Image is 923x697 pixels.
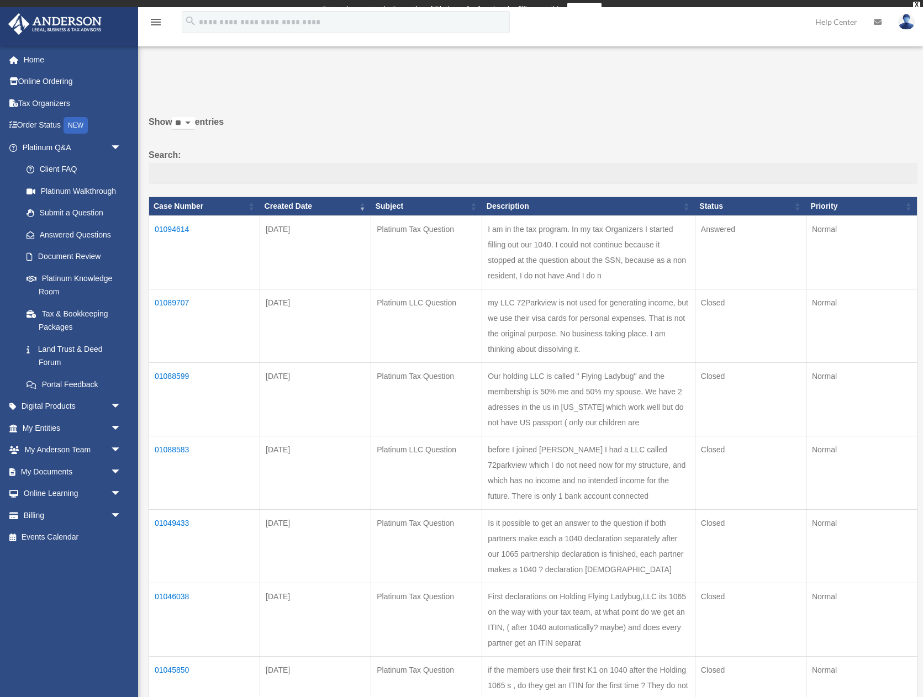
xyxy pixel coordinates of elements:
[110,395,133,418] span: arrow_drop_down
[8,71,138,93] a: Online Ordering
[15,246,133,268] a: Document Review
[15,373,133,395] a: Portal Feedback
[260,289,371,363] td: [DATE]
[8,526,138,548] a: Events Calendar
[149,147,917,184] label: Search:
[110,417,133,440] span: arrow_drop_down
[371,197,482,216] th: Subject: activate to sort column ascending
[695,583,806,657] td: Closed
[149,216,260,289] td: 01094614
[149,15,162,29] i: menu
[8,504,138,526] a: Billingarrow_drop_down
[15,267,133,303] a: Platinum Knowledge Room
[260,510,371,583] td: [DATE]
[8,439,138,461] a: My Anderson Teamarrow_drop_down
[806,197,917,216] th: Priority: activate to sort column ascending
[149,114,917,141] label: Show entries
[8,417,138,439] a: My Entitiesarrow_drop_down
[371,510,482,583] td: Platinum Tax Question
[482,436,695,510] td: before I joined [PERSON_NAME] I had a LLC called 72parkview which I do not need now for my struct...
[110,504,133,527] span: arrow_drop_down
[482,197,695,216] th: Description: activate to sort column ascending
[149,197,260,216] th: Case Number: activate to sort column ascending
[371,583,482,657] td: Platinum Tax Question
[260,583,371,657] td: [DATE]
[8,461,138,483] a: My Documentsarrow_drop_down
[260,197,371,216] th: Created Date: activate to sort column ascending
[695,363,806,436] td: Closed
[260,436,371,510] td: [DATE]
[149,289,260,363] td: 01089707
[806,363,917,436] td: Normal
[371,363,482,436] td: Platinum Tax Question
[64,117,88,134] div: NEW
[15,180,133,202] a: Platinum Walkthrough
[8,49,138,71] a: Home
[260,216,371,289] td: [DATE]
[15,159,133,181] a: Client FAQ
[110,461,133,483] span: arrow_drop_down
[5,13,105,35] img: Anderson Advisors Platinum Portal
[371,289,482,363] td: Platinum LLC Question
[482,289,695,363] td: my LLC 72Parkview is not used for generating income, but we use their visa cards for personal exp...
[8,395,138,418] a: Digital Productsarrow_drop_down
[172,117,195,130] select: Showentries
[184,15,197,27] i: search
[482,583,695,657] td: First declarations on Holding Flying Ladybug,LLC its 1065 on the way with your tax team, at what ...
[15,224,127,246] a: Answered Questions
[15,303,133,338] a: Tax & Bookkeeping Packages
[806,510,917,583] td: Normal
[806,583,917,657] td: Normal
[15,202,133,224] a: Submit a Question
[8,114,138,137] a: Order StatusNEW
[567,3,602,16] a: survey
[110,483,133,505] span: arrow_drop_down
[371,216,482,289] td: Platinum Tax Question
[8,92,138,114] a: Tax Organizers
[149,510,260,583] td: 01049433
[482,363,695,436] td: Our holding LLC is called " Flying Ladybug" and the membership is 50% me and 50% my spouse. We ha...
[110,136,133,159] span: arrow_drop_down
[913,2,920,8] div: close
[371,436,482,510] td: Platinum LLC Question
[15,338,133,373] a: Land Trust & Deed Forum
[806,289,917,363] td: Normal
[695,289,806,363] td: Closed
[898,14,915,30] img: User Pic
[695,197,806,216] th: Status: activate to sort column ascending
[8,136,133,159] a: Platinum Q&Aarrow_drop_down
[482,216,695,289] td: I am in the tax program. In my tax Organizers I started filling out our 1040. I could not continu...
[149,583,260,657] td: 01046038
[695,216,806,289] td: Answered
[149,436,260,510] td: 01088583
[806,216,917,289] td: Normal
[321,3,563,16] div: Get a chance to win 6 months of Platinum for free just by filling out this
[8,483,138,505] a: Online Learningarrow_drop_down
[149,19,162,29] a: menu
[110,439,133,462] span: arrow_drop_down
[806,436,917,510] td: Normal
[482,510,695,583] td: Is it possible to get an answer to the question if both partners make each a 1040 declaration sep...
[149,163,917,184] input: Search:
[695,510,806,583] td: Closed
[260,363,371,436] td: [DATE]
[695,436,806,510] td: Closed
[149,363,260,436] td: 01088599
